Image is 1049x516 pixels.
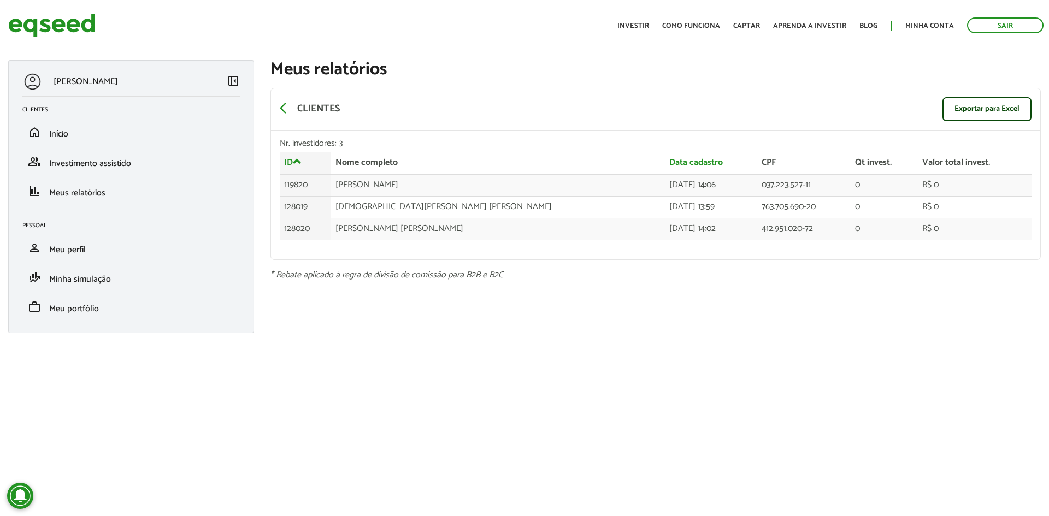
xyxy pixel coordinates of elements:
[280,174,331,196] td: 119820
[280,196,331,218] td: 128019
[665,196,757,218] td: [DATE] 13:59
[22,271,240,284] a: finance_modeMinha simulação
[49,156,131,171] span: Investimento assistido
[757,174,851,196] td: 037.223.527-11
[22,185,240,198] a: financeMeus relatórios
[14,263,248,292] li: Minha simulação
[669,158,723,167] a: Data cadastro
[331,196,665,218] td: [DEMOGRAPHIC_DATA][PERSON_NAME] [PERSON_NAME]
[28,241,41,254] span: person
[227,74,240,87] span: left_panel_close
[918,196,1032,218] td: R$ 0
[8,11,96,40] img: EqSeed
[297,103,340,115] p: Clientes
[773,22,846,29] a: Aprenda a investir
[851,196,918,218] td: 0
[22,155,240,168] a: groupInvestimento assistido
[22,300,240,313] a: workMeu portfólio
[967,17,1044,33] a: Sair
[49,186,105,200] span: Meus relatórios
[280,102,293,117] a: arrow_back_ios
[49,242,86,257] span: Meu perfil
[14,292,248,322] li: Meu portfólio
[665,174,757,196] td: [DATE] 14:06
[28,185,41,198] span: finance
[49,127,68,141] span: Início
[28,300,41,313] span: work
[284,157,302,167] a: ID
[14,117,248,147] li: Início
[851,174,918,196] td: 0
[14,176,248,206] li: Meus relatórios
[22,106,248,113] h2: Clientes
[280,102,293,115] span: arrow_back_ios
[270,268,503,282] em: * Rebate aplicado à regra de divisão de comissão para B2B e B2C
[22,126,240,139] a: homeInício
[905,22,954,29] a: Minha conta
[227,74,240,90] a: Colapsar menu
[331,218,665,239] td: [PERSON_NAME] [PERSON_NAME]
[851,152,918,174] th: Qt invest.
[918,152,1032,174] th: Valor total invest.
[49,272,111,287] span: Minha simulação
[28,126,41,139] span: home
[662,22,720,29] a: Como funciona
[22,222,248,229] h2: Pessoal
[617,22,649,29] a: Investir
[859,22,877,29] a: Blog
[757,218,851,239] td: 412.951.020-72
[331,174,665,196] td: [PERSON_NAME]
[22,241,240,254] a: personMeu perfil
[270,60,1041,79] h1: Meus relatórios
[54,76,118,87] p: [PERSON_NAME]
[28,271,41,284] span: finance_mode
[331,152,665,174] th: Nome completo
[918,218,1032,239] td: R$ 0
[28,155,41,168] span: group
[14,233,248,263] li: Meu perfil
[14,147,248,176] li: Investimento assistido
[665,218,757,239] td: [DATE] 14:02
[280,218,331,239] td: 128020
[757,152,851,174] th: CPF
[918,174,1032,196] td: R$ 0
[757,196,851,218] td: 763.705.690-20
[942,97,1032,121] a: Exportar para Excel
[733,22,760,29] a: Captar
[851,218,918,239] td: 0
[49,301,99,316] span: Meu portfólio
[280,139,1032,148] div: Nr. investidores: 3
